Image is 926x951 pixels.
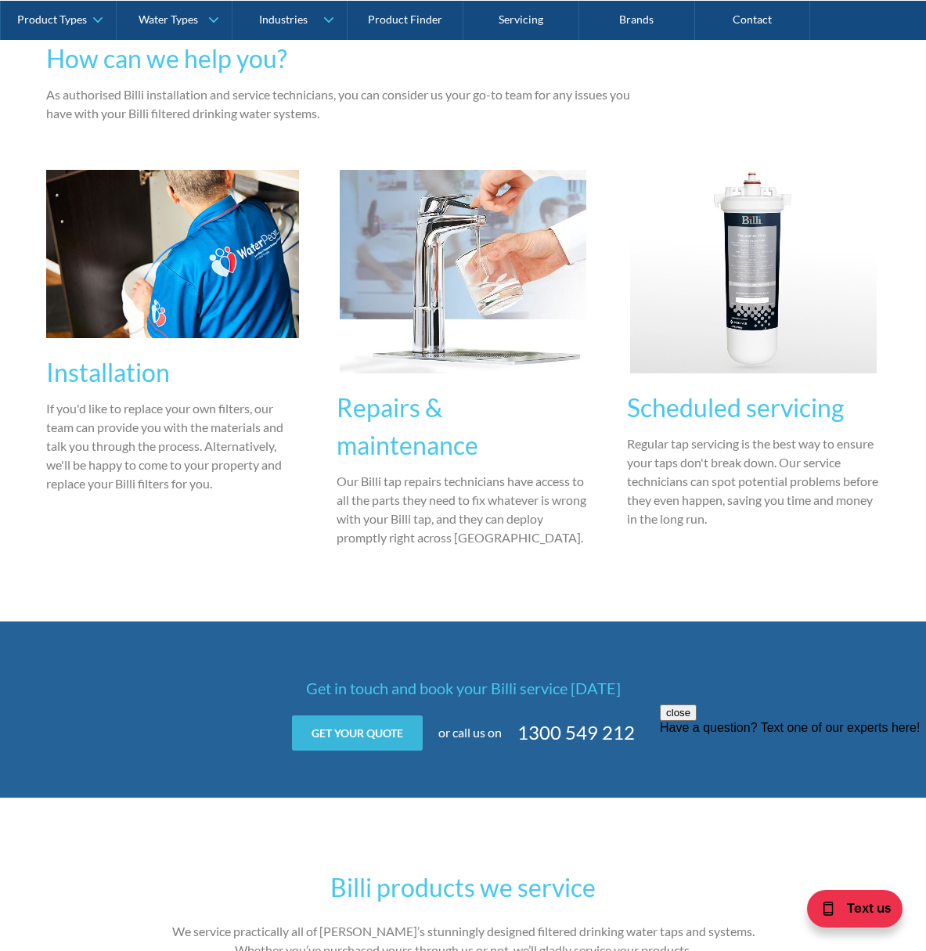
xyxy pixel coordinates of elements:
[340,170,586,373] img: Repairs & maintenance
[292,715,423,751] a: Get your quote
[46,85,647,123] p: As authorised Billi installation and service technicians, you can consider us your go-to team for...
[627,434,880,528] p: Regular tap servicing is the best way to ensure your taps don't break down. Our service technicia...
[17,13,87,26] div: Product Types
[627,389,880,427] h3: Scheduled servicing
[517,719,635,747] a: 1300 549 212
[769,873,926,951] iframe: podium webchat widget bubble
[46,399,299,493] p: If you'd like to replace your own filters, our team can provide you with the materials and talk y...
[158,676,769,700] h4: Get in touch and book your Billi service [DATE]
[46,40,647,77] h3: How can we help you?
[337,472,589,547] p: Our Billi tap repairs technicians have access to all the parts they need to fix whatever is wrong...
[660,704,926,892] iframe: podium webchat widget prompt
[337,389,589,464] h3: Repairs & maintenance
[158,869,769,906] h2: Billi products we service
[46,170,299,338] img: Installation
[630,170,877,373] img: Scheduled servicing
[139,13,198,26] div: Water Types
[438,723,502,742] p: or call us on
[46,354,299,391] h3: Installation
[259,13,308,26] div: Industries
